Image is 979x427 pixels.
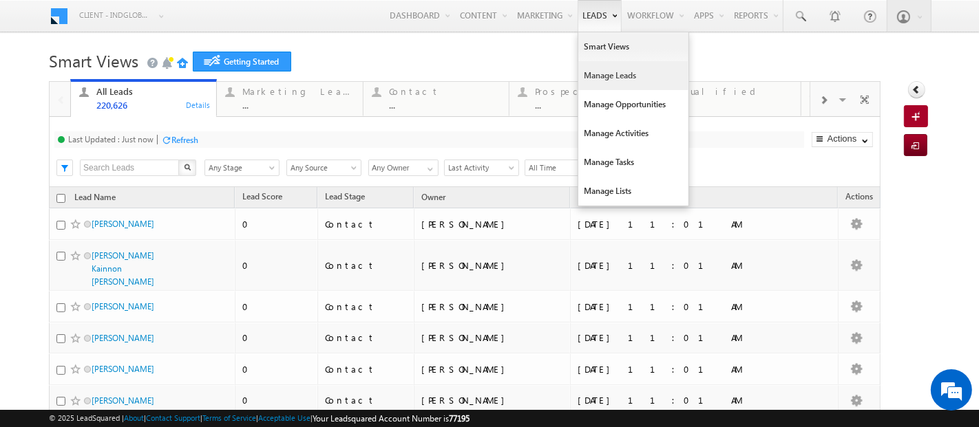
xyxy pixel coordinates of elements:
div: Contact [389,86,501,97]
a: [PERSON_NAME] [92,219,154,229]
div: [DATE] 11:01 AM [578,218,767,230]
a: Manage Opportunities [578,90,688,119]
a: Manage Activities [578,119,688,148]
div: [PERSON_NAME] [421,363,564,375]
div: [PERSON_NAME] [421,300,564,313]
span: Any Source [287,162,357,174]
div: Lead Source Filter [286,159,361,176]
div: 0 [242,259,312,272]
a: Marketing Leads... [216,82,363,116]
a: Manage Tasks [578,148,688,177]
a: Lead Name [67,190,123,208]
div: Last Updated : Just now [68,134,154,144]
a: Modified On (sorted descending) [571,189,644,207]
a: Acceptable Use [258,413,310,422]
div: 0 [242,331,312,344]
a: All Time [525,160,600,176]
div: 0 [242,394,312,406]
input: Check all records [56,194,65,203]
span: Any Stage [205,162,275,174]
div: ... [681,100,793,110]
div: Owner Filter [368,159,437,176]
div: Refresh [171,135,198,145]
div: Contact [325,363,408,375]
a: All Leads220,626Details [70,79,217,118]
span: Owner [421,192,445,202]
a: [PERSON_NAME] Kainnon [PERSON_NAME] [92,250,154,287]
span: Smart Views [49,50,138,72]
div: 0 [242,300,312,313]
a: Manage Lists [578,177,688,206]
span: Lead Score [242,191,282,201]
a: Contact Support [146,413,200,422]
span: All Time [525,162,595,174]
div: [DATE] 11:01 AM [578,259,767,272]
a: Terms of Service [202,413,256,422]
span: Actions [839,189,880,207]
a: Lead Score [235,189,289,207]
img: Search [184,164,191,171]
a: Show All Items [420,160,437,174]
div: 0 [242,363,312,375]
div: Prospect [535,86,647,97]
a: Any Source [286,160,361,176]
div: ... [242,100,355,110]
span: 77195 [449,413,470,424]
a: Any Stage [204,160,280,176]
a: Contact... [363,82,509,116]
div: Lead Stage Filter [204,159,280,176]
div: Marketing Leads [242,86,355,97]
input: Search Leads [80,160,180,176]
span: Last Activity [445,162,514,174]
div: [PERSON_NAME] [421,394,564,406]
div: 0 [242,218,312,230]
a: [PERSON_NAME] [92,395,154,406]
a: [PERSON_NAME] [92,333,154,343]
input: Type to Search [368,160,439,176]
a: Lead Stage [318,189,372,207]
a: Getting Started [193,52,291,72]
div: [DATE] 11:01 AM [578,331,767,344]
div: [DATE] 11:01 AM [578,363,767,375]
a: Prospect... [509,82,655,116]
span: Client - indglobal2 (77195) [79,8,151,22]
div: [DATE] 11:01 AM [578,394,767,406]
div: Contact [325,300,408,313]
div: [DATE] 11:01 AM [578,300,767,313]
a: Manage Leads [578,61,688,90]
div: ... [535,100,647,110]
span: Your Leadsquared Account Number is [313,413,470,424]
button: Actions [812,132,873,147]
div: Qualified [681,86,793,97]
span: Lead Stage [325,191,365,201]
div: [PERSON_NAME] [421,331,564,344]
div: [PERSON_NAME] [421,259,564,272]
div: All Leads [96,86,209,97]
div: Contact [325,259,408,272]
div: 220,626 [96,100,209,110]
a: Smart Views [578,32,688,61]
a: Last Activity [444,160,519,176]
a: Qualified... [655,82,801,116]
span: © 2025 LeadSquared | | | | | [49,412,470,425]
div: ... [389,100,501,110]
div: Details [185,98,211,111]
div: Contact [325,394,408,406]
div: Contact [325,331,408,344]
div: [PERSON_NAME] [421,218,564,230]
a: About [124,413,144,422]
a: [PERSON_NAME] [92,301,154,311]
a: [PERSON_NAME] [92,364,154,374]
div: Contact [325,218,408,230]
